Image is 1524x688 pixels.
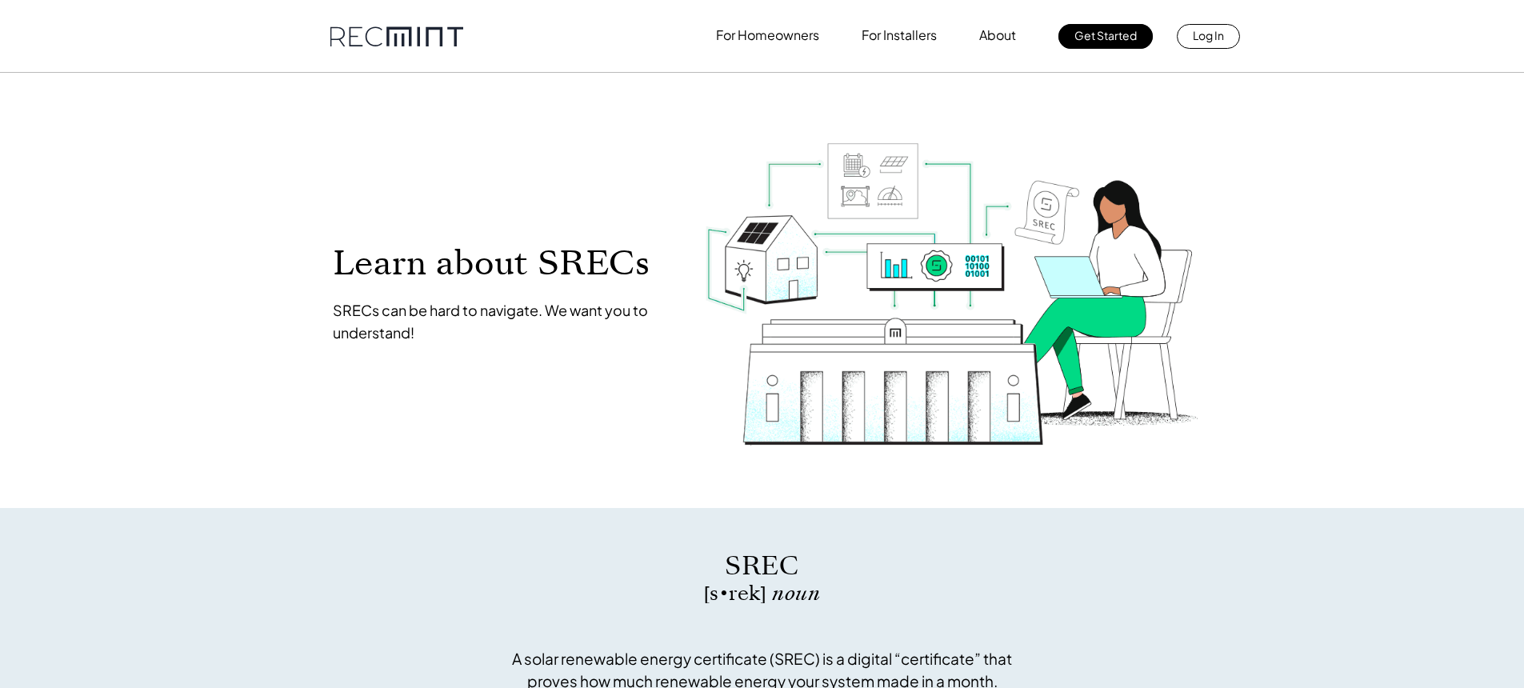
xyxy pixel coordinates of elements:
p: Learn about SRECs [333,245,674,281]
p: SREC [502,548,1022,584]
p: For Installers [862,24,937,46]
a: Get Started [1058,24,1153,49]
p: Get Started [1074,24,1137,46]
a: Log In [1177,24,1240,49]
span: noun [772,579,820,607]
p: [s • rek] [502,584,1022,603]
p: SRECs can be hard to navigate. We want you to understand! [333,299,674,344]
p: About [979,24,1016,46]
p: Log In [1193,24,1224,46]
p: For Homeowners [716,24,819,46]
